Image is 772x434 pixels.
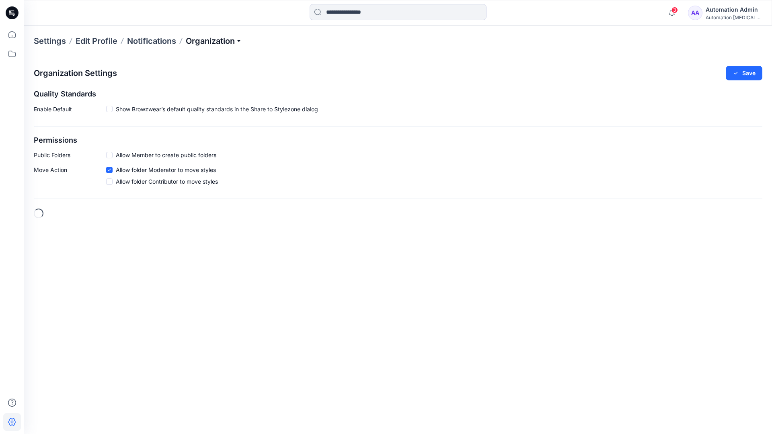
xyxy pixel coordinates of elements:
a: Edit Profile [76,35,117,47]
p: Settings [34,35,66,47]
div: Automation [MEDICAL_DATA]... [706,14,762,20]
p: Enable Default [34,105,106,117]
h2: Organization Settings [34,69,117,78]
span: Show Browzwear’s default quality standards in the Share to Stylezone dialog [116,105,318,113]
span: Allow folder Moderator to move styles [116,166,216,174]
span: Allow Member to create public folders [116,151,216,159]
span: 3 [671,7,678,13]
p: Move Action [34,166,106,189]
h2: Permissions [34,136,762,145]
button: Save [726,66,762,80]
div: AA [688,6,702,20]
p: Public Folders [34,151,106,159]
div: Automation Admin [706,5,762,14]
h2: Quality Standards [34,90,762,98]
span: Allow folder Contributor to move styles [116,177,218,186]
a: Notifications [127,35,176,47]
